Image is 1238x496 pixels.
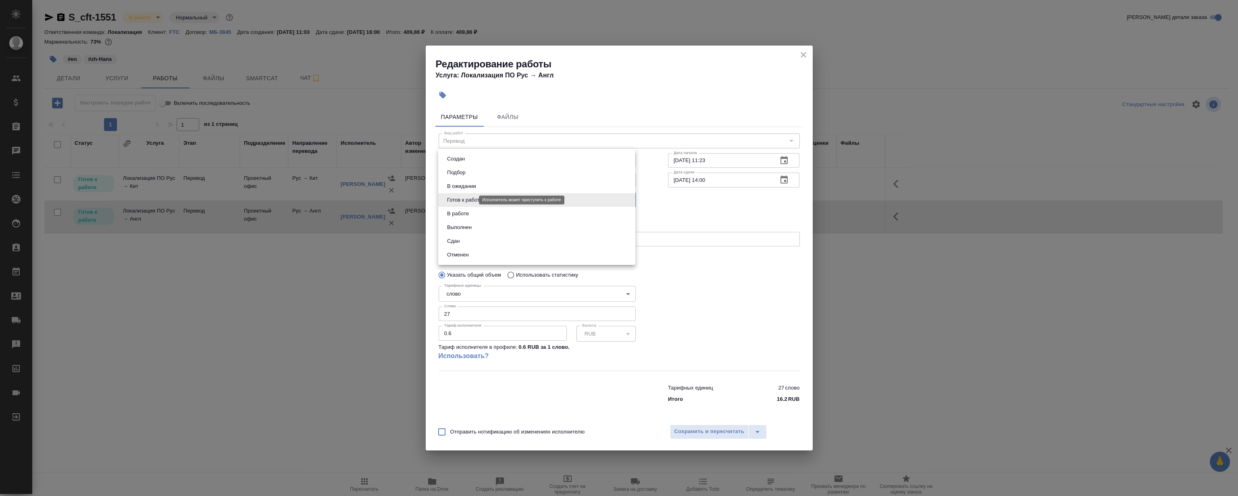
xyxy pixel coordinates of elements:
button: Выполнен [445,223,474,232]
button: Отменен [445,250,471,259]
button: Подбор [445,168,468,177]
button: В ожидании [445,182,479,191]
button: Создан [445,154,467,163]
button: В работе [445,209,471,218]
button: Сдан [445,237,462,246]
button: Готов к работе [445,196,485,204]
